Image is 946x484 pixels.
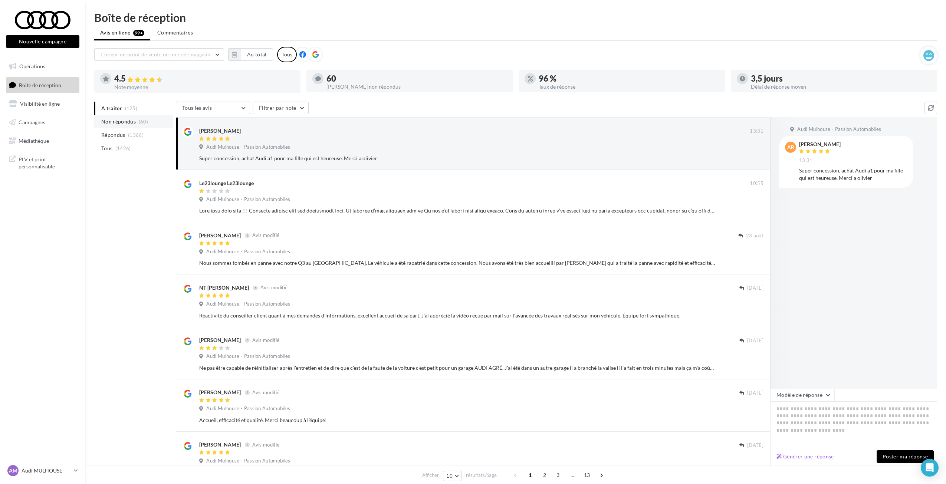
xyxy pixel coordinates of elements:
[206,144,290,151] span: Audi Mulhouse - Passion Automobiles
[446,473,453,479] span: 10
[94,12,937,23] div: Boîte de réception
[422,472,439,479] span: Afficher
[19,119,45,125] span: Campagnes
[206,405,290,412] span: Audi Mulhouse - Passion Automobiles
[773,452,837,461] button: Générer une réponse
[6,35,79,48] button: Nouvelle campagne
[199,441,241,448] div: [PERSON_NAME]
[4,151,81,173] a: PLV et print personnalisable
[787,144,794,151] span: AR
[139,119,148,125] span: (60)
[199,284,249,292] div: NT [PERSON_NAME]
[206,196,290,203] span: Audi Mulhouse - Passion Automobiles
[199,155,715,162] div: Super concession, achat Audi a1 pour ma fille qui est heureuse. Merci a olivier
[206,301,290,307] span: Audi Mulhouse - Passion Automobiles
[747,390,763,396] span: [DATE]
[326,84,507,89] div: [PERSON_NAME] non répondus
[799,167,907,182] div: Super concession, achat Audi a1 pour ma fille qui est heureuse. Merci a olivier
[199,389,241,396] div: [PERSON_NAME]
[199,127,241,135] div: [PERSON_NAME]
[799,142,841,147] div: [PERSON_NAME]
[199,416,715,424] div: Accueil, efficacité et qualité. Merci beaucoup à l’équipe!
[6,464,79,478] a: AM Audi MULHOUSE
[539,469,551,481] span: 2
[747,442,763,449] span: [DATE]
[747,338,763,344] span: [DATE]
[176,102,250,114] button: Tous les avis
[252,337,279,343] span: Avis modifié
[199,232,241,239] div: [PERSON_NAME]
[157,29,193,36] span: Commentaires
[524,469,536,481] span: 1
[228,48,273,61] button: Au total
[182,105,212,111] span: Tous les avis
[797,126,881,133] span: Audi Mulhouse - Passion Automobiles
[199,312,715,319] div: Réactivité du conseiller client quant à mes demandes d'informations, excellent accueil de sa part...
[114,85,295,90] div: Note moyenne
[566,469,578,481] span: ...
[241,48,273,61] button: Au total
[4,96,81,112] a: Visibilité en ligne
[9,467,17,474] span: AM
[750,180,763,187] span: 10:55
[921,459,939,477] div: Open Intercom Messenger
[199,336,241,344] div: [PERSON_NAME]
[252,233,279,238] span: Avis modifié
[4,133,81,149] a: Médiathèque
[20,101,60,107] span: Visibilité en ligne
[277,47,297,62] div: Tous
[539,84,719,89] div: Taux de réponse
[199,180,254,187] div: Le23lounge Le23lounge
[206,458,290,464] span: Audi Mulhouse - Passion Automobiles
[19,154,76,170] span: PLV et print personnalisable
[747,285,763,292] span: [DATE]
[128,132,144,138] span: (1366)
[94,48,224,61] button: Choisir un point de vente ou un code magasin
[19,137,49,144] span: Médiathèque
[19,82,61,88] span: Boîte de réception
[326,75,507,83] div: 60
[4,115,81,130] a: Campagnes
[260,285,288,291] span: Avis modifié
[552,469,564,481] span: 3
[252,389,279,395] span: Avis modifié
[877,450,934,463] button: Poster ma réponse
[539,75,719,83] div: 96 %
[115,145,131,151] span: (1426)
[750,128,763,135] span: 13:31
[4,59,81,74] a: Opérations
[746,233,763,239] span: 23 août
[206,248,290,255] span: Audi Mulhouse - Passion Automobiles
[252,442,279,448] span: Avis modifié
[101,51,210,57] span: Choisir un point de vente ou un code magasin
[19,63,45,69] span: Opérations
[466,472,497,479] span: résultats/page
[101,118,136,125] span: Non répondus
[4,77,81,93] a: Boîte de réception
[206,353,290,360] span: Audi Mulhouse - Passion Automobiles
[799,157,813,164] span: 13:31
[199,259,715,267] div: Nous sommes tombés en panne avec notre Q3 au [GEOGRAPHIC_DATA]. Le véhicule a été rapatrié dans c...
[101,131,125,139] span: Répondus
[443,471,462,481] button: 10
[770,389,835,401] button: Modèle de réponse
[581,469,593,481] span: 13
[751,75,931,83] div: 3,5 jours
[101,145,112,152] span: Tous
[199,207,715,214] div: Lore ipsu dolo sita !!! Consecte adipisc elit sed doeiusmodt Inci. Ut laboree d’mag aliquaen adm ...
[22,467,71,474] p: Audi MULHOUSE
[199,364,715,372] div: Ne pas être capable de réinitialiser après l'entretien et de dire que c'est de la faute de la voi...
[751,84,931,89] div: Délai de réponse moyen
[253,102,309,114] button: Filtrer par note
[114,75,295,83] div: 4.5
